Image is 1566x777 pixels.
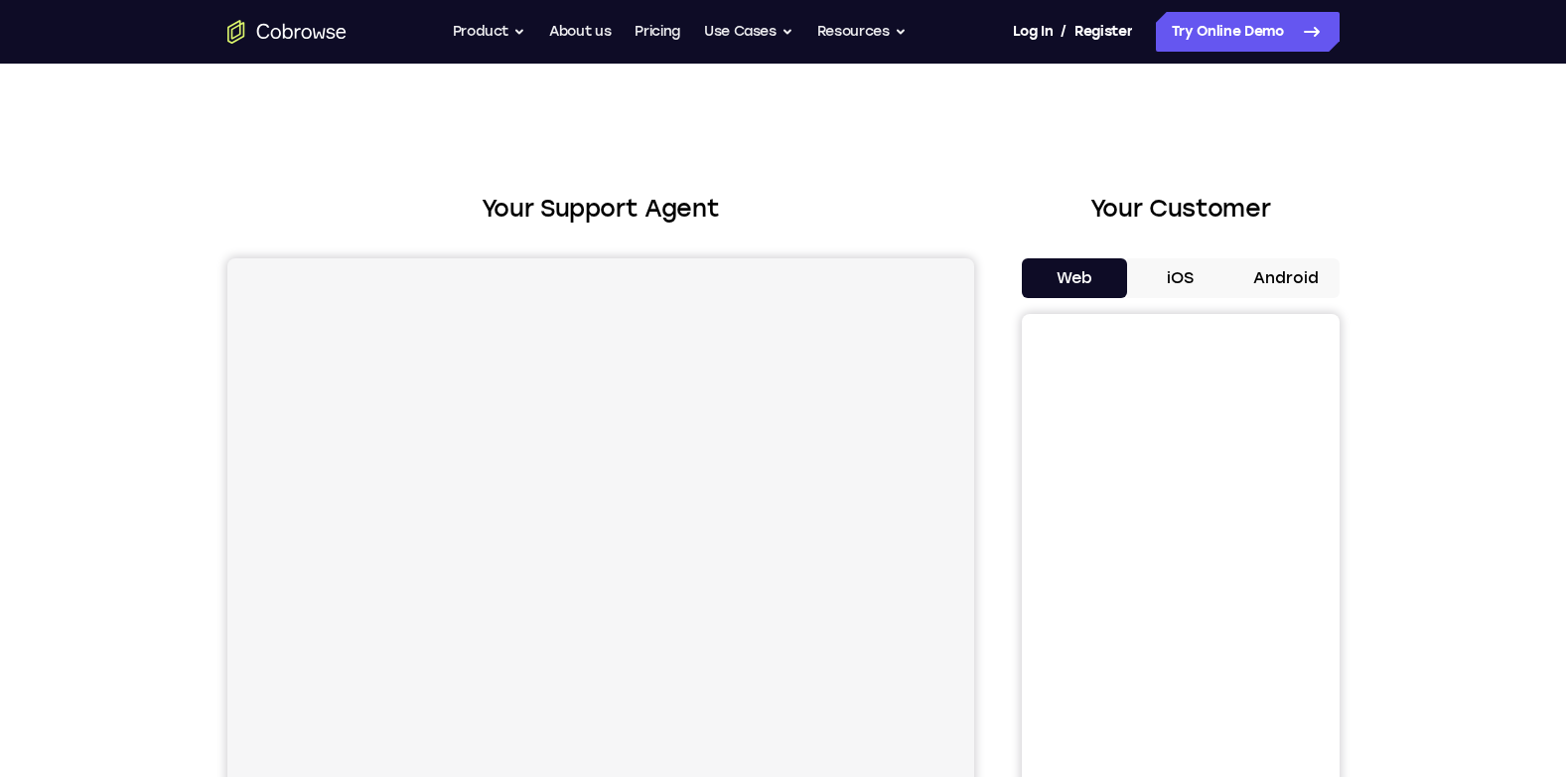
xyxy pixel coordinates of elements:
[1061,20,1067,44] span: /
[704,12,793,52] button: Use Cases
[1074,12,1132,52] a: Register
[817,12,907,52] button: Resources
[1233,258,1340,298] button: Android
[1156,12,1340,52] a: Try Online Demo
[1022,191,1340,227] h2: Your Customer
[1013,12,1053,52] a: Log In
[453,12,526,52] button: Product
[549,12,611,52] a: About us
[227,20,347,44] a: Go to the home page
[635,12,680,52] a: Pricing
[1127,258,1233,298] button: iOS
[227,191,974,227] h2: Your Support Agent
[1022,258,1128,298] button: Web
